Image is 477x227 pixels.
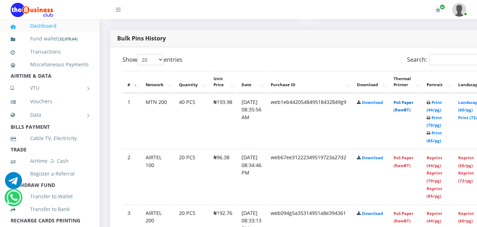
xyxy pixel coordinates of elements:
[458,211,474,224] a: Reprint (60/pg)
[427,211,442,224] a: Reprint (44/pg)
[175,94,208,149] td: 40 PCS
[175,149,208,204] td: 20 PCS
[427,170,442,183] a: Reprint (70/pg)
[427,130,442,143] a: Print (85/pg)
[58,36,78,41] small: [ ]
[11,18,89,34] a: Dashboard
[123,54,183,65] label: Show entries
[11,201,89,217] a: Transfer to Bank
[427,155,442,168] a: Reprint (44/pg)
[237,149,266,204] td: [DATE] 08:34:46 PM
[59,36,76,41] b: 32,078.64
[440,4,445,10] span: Renew/Upgrade Subscription
[452,3,466,17] img: User
[362,155,383,160] a: Download
[6,194,21,206] a: Chat for support
[458,155,474,168] a: Reprint (60/pg)
[435,7,441,13] i: Renew/Upgrade Subscription
[175,71,208,93] th: Quantity: activate to sort column ascending
[266,149,352,204] td: web67ee31222349519723a27d2
[11,188,89,205] a: Transfer to Wallet
[141,94,174,149] td: MTN 200
[237,71,266,93] th: Date: activate to sort column ascending
[209,71,237,93] th: Unit Price: activate to sort column ascending
[11,31,89,47] a: Fund wallet[32,078.64]
[11,153,89,169] a: Airtime -2- Cash
[11,166,89,182] a: Register a Referral
[11,56,89,73] a: Miscellaneous Payments
[458,170,474,183] a: Reprint (72/pg)
[427,186,442,199] a: Reprint (85/pg)
[11,79,89,97] a: VTU
[11,3,53,17] img: Logo
[362,211,383,216] a: Download
[394,211,413,224] a: PoS Paper (RawBT)
[137,54,164,65] select: Showentries
[394,100,413,113] a: PoS Paper (RawBT)
[389,71,422,93] th: Thermal Printer: activate to sort column ascending
[427,100,442,113] a: Print (44/pg)
[5,177,22,189] a: Chat for support
[11,93,89,110] a: Vouchers
[141,71,174,93] th: Network: activate to sort column ascending
[209,149,237,204] td: ₦96.38
[117,34,166,42] strong: Bulk Pins History
[427,115,442,128] a: Print (70/pg)
[141,149,174,204] td: AIRTEL 100
[237,94,266,149] td: [DATE] 08:35:56 AM
[266,71,352,93] th: Purchase ID: activate to sort column ascending
[123,71,141,93] th: #: activate to sort column descending
[362,100,383,105] a: Download
[266,94,352,149] td: web1eb442054849518432849g9
[353,71,389,93] th: Download: activate to sort column ascending
[11,106,89,124] a: Data
[422,71,453,93] th: Portrait: activate to sort column ascending
[394,155,413,168] a: PoS Paper (RawBT)
[11,130,89,146] a: Cable TV, Electricity
[11,44,89,60] a: Transactions
[209,94,237,149] td: ₦193.98
[123,149,141,204] td: 2
[123,94,141,149] td: 1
